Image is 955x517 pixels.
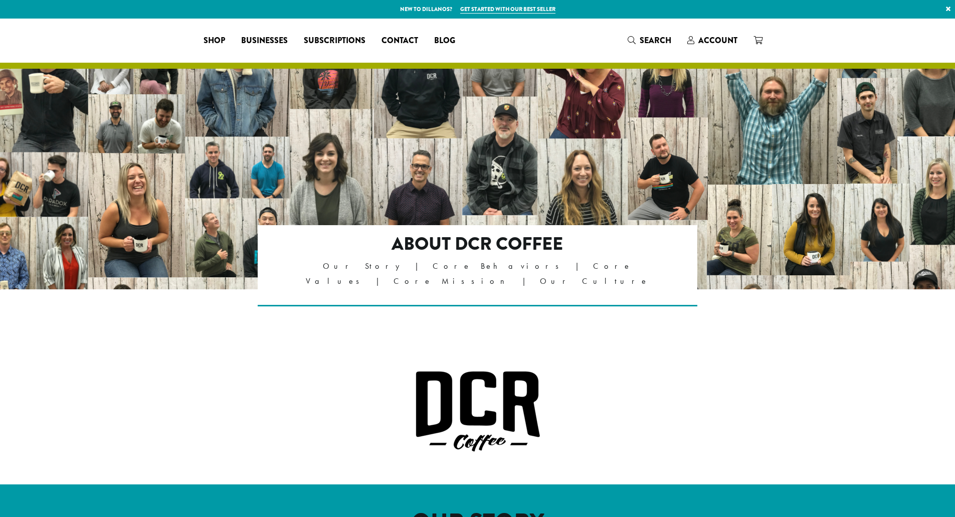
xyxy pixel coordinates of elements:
span: Blog [434,35,455,47]
h2: About DCR Coffee [301,233,654,255]
img: DCR Coffee Logo [415,371,540,452]
span: Businesses [241,35,288,47]
a: Shop [196,33,233,49]
a: Get started with our best seller [460,5,555,14]
a: Search [620,32,679,49]
span: Account [698,35,737,46]
p: Our Story | Core Behaviors | Core Values | Core Mission | Our Culture [301,259,654,289]
span: Shop [204,35,225,47]
span: Search [640,35,671,46]
span: Contact [381,35,418,47]
span: Subscriptions [304,35,365,47]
